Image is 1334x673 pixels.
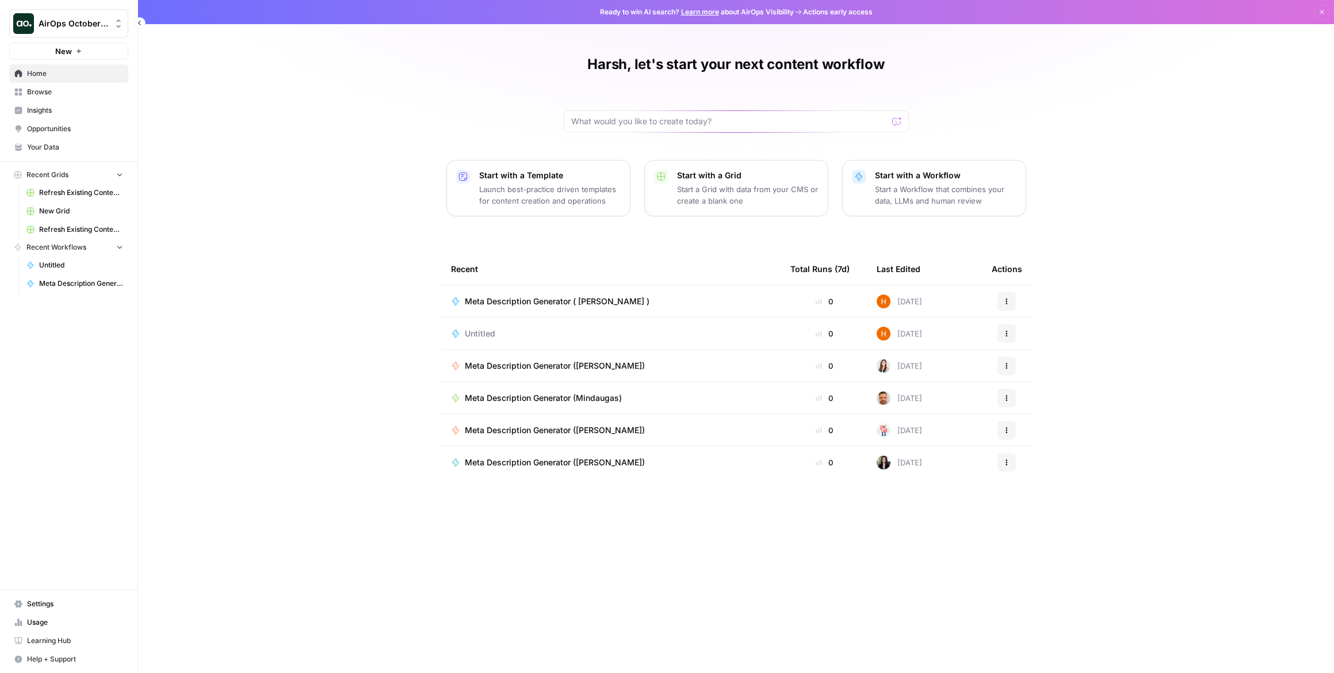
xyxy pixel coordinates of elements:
[27,68,123,79] span: Home
[600,7,794,17] span: Ready to win AI search? about AirOps Visibility
[877,423,890,437] img: ollfk6j5twwl8tx7ltn40f9cdmef
[877,295,922,308] div: [DATE]
[875,170,1016,181] p: Start with a Workflow
[9,64,128,83] a: Home
[9,166,128,183] button: Recent Grids
[27,636,123,646] span: Learning Hub
[21,256,128,274] a: Untitled
[9,632,128,650] a: Learning Hub
[9,650,128,668] button: Help + Support
[451,392,772,404] a: Meta Description Generator (Mindaugas)
[571,116,888,127] input: What would you like to create today?
[790,296,858,307] div: 0
[877,423,922,437] div: [DATE]
[465,328,495,339] span: Untitled
[9,138,128,156] a: Your Data
[877,327,890,341] img: 800yb5g0cvdr0f9czziwsqt6j8wa
[21,183,128,202] a: Refresh Existing Content (1)
[875,183,1016,207] p: Start a Workflow that combines your data, LLMs and human review
[39,188,123,198] span: Refresh Existing Content (1)
[9,101,128,120] a: Insights
[21,274,128,293] a: Meta Description Generator ( [PERSON_NAME] )
[21,220,128,239] a: Refresh Existing Content (2)
[9,9,128,38] button: Workspace: AirOps October Cohort
[644,160,828,216] button: Start with a GridStart a Grid with data from your CMS or create a blank one
[9,120,128,138] a: Opportunities
[465,296,649,307] span: Meta Description Generator ( [PERSON_NAME] )
[479,170,621,181] p: Start with a Template
[790,253,850,285] div: Total Runs (7d)
[451,253,772,285] div: Recent
[877,359,890,373] img: ixobtftki45pz2m8qzlzcz027vrz
[790,425,858,436] div: 0
[451,296,772,307] a: Meta Description Generator ( [PERSON_NAME] )
[9,43,128,60] button: New
[55,45,72,57] span: New
[9,595,128,613] a: Settings
[9,613,128,632] a: Usage
[877,295,890,308] img: 800yb5g0cvdr0f9czziwsqt6j8wa
[446,160,630,216] button: Start with a TemplateLaunch best-practice driven templates for content creation and operations
[451,360,772,372] a: Meta Description Generator ([PERSON_NAME])
[27,617,123,628] span: Usage
[790,392,858,404] div: 0
[677,183,819,207] p: Start a Grid with data from your CMS or create a blank one
[681,7,719,16] a: Learn more
[27,599,123,609] span: Settings
[26,170,68,180] span: Recent Grids
[13,13,34,34] img: AirOps October Cohort Logo
[39,278,123,289] span: Meta Description Generator ( [PERSON_NAME] )
[790,360,858,372] div: 0
[27,654,123,664] span: Help + Support
[451,457,772,468] a: Meta Description Generator ([PERSON_NAME])
[877,391,922,405] div: [DATE]
[39,206,123,216] span: New Grid
[39,18,108,29] span: AirOps October Cohort
[451,328,772,339] a: Untitled
[587,55,884,74] h1: Harsh, let's start your next content workflow
[790,328,858,339] div: 0
[877,391,890,405] img: gqmxupyn0gu1kzaxlwz4zgnr1xjd
[790,457,858,468] div: 0
[9,239,128,256] button: Recent Workflows
[877,456,890,469] img: lkwxlr0tf6td7ys4bpit5a75zdat
[465,360,645,372] span: Meta Description Generator ([PERSON_NAME])
[992,253,1022,285] div: Actions
[451,425,772,436] a: Meta Description Generator ([PERSON_NAME])
[877,456,922,469] div: [DATE]
[465,457,645,468] span: Meta Description Generator ([PERSON_NAME])
[39,260,123,270] span: Untitled
[9,83,128,101] a: Browse
[465,392,622,404] span: Meta Description Generator (Mindaugas)
[39,224,123,235] span: Refresh Existing Content (2)
[27,105,123,116] span: Insights
[27,142,123,152] span: Your Data
[465,425,645,436] span: Meta Description Generator ([PERSON_NAME])
[877,253,920,285] div: Last Edited
[21,202,128,220] a: New Grid
[26,242,86,253] span: Recent Workflows
[677,170,819,181] p: Start with a Grid
[803,7,873,17] span: Actions early access
[877,359,922,373] div: [DATE]
[877,327,922,341] div: [DATE]
[479,183,621,207] p: Launch best-practice driven templates for content creation and operations
[842,160,1026,216] button: Start with a WorkflowStart a Workflow that combines your data, LLMs and human review
[27,87,123,97] span: Browse
[27,124,123,134] span: Opportunities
